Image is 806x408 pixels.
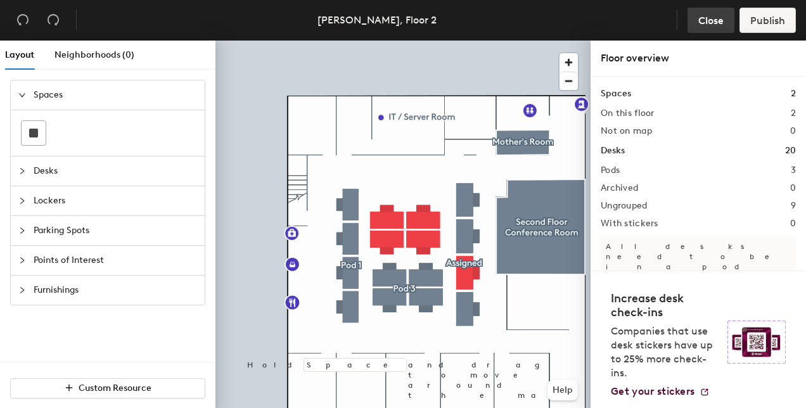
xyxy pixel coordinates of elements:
[601,201,648,211] h2: Ungrouped
[34,186,197,215] span: Lockers
[785,144,796,158] h1: 20
[601,126,652,136] h2: Not on map
[34,80,197,110] span: Spaces
[791,201,796,211] h2: 9
[611,385,710,398] a: Get your stickers
[18,197,26,205] span: collapsed
[16,13,29,26] span: undo
[601,219,658,229] h2: With stickers
[601,144,625,158] h1: Desks
[547,380,578,400] button: Help
[790,219,796,229] h2: 0
[34,216,197,245] span: Parking Spots
[601,87,631,101] h1: Spaces
[601,183,638,193] h2: Archived
[54,49,134,60] span: Neighborhoods (0)
[34,276,197,305] span: Furnishings
[34,246,197,275] span: Points of Interest
[10,378,205,398] button: Custom Resource
[611,324,720,380] p: Companies that use desk stickers have up to 25% more check-ins.
[688,8,734,33] button: Close
[791,108,796,118] h2: 2
[611,291,720,319] h4: Increase desk check-ins
[739,8,796,33] button: Publish
[18,91,26,99] span: expanded
[317,12,437,28] div: [PERSON_NAME], Floor 2
[18,227,26,234] span: collapsed
[5,49,34,60] span: Layout
[18,257,26,264] span: collapsed
[727,321,786,364] img: Sticker logo
[611,385,694,397] span: Get your stickers
[790,126,796,136] h2: 0
[41,8,66,33] button: Redo (⌘ + ⇧ + Z)
[601,236,796,297] p: All desks need to be in a pod before saving
[34,156,197,186] span: Desks
[10,8,35,33] button: Undo (⌘ + Z)
[601,165,620,175] h2: Pods
[791,87,796,101] h1: 2
[790,183,796,193] h2: 0
[18,167,26,175] span: collapsed
[601,108,655,118] h2: On this floor
[601,51,796,66] div: Floor overview
[791,165,796,175] h2: 3
[18,286,26,294] span: collapsed
[79,383,151,393] span: Custom Resource
[698,15,724,27] span: Close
